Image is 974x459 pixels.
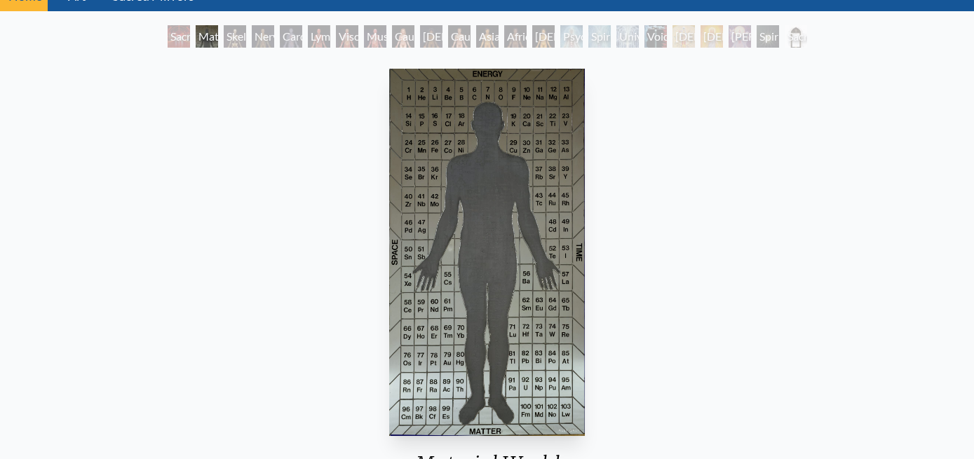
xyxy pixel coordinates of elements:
div: Universal Mind Lattice [616,25,639,48]
div: African Man [504,25,527,48]
div: Sacred Mirrors Room, [GEOGRAPHIC_DATA] [168,25,190,48]
div: [DEMOGRAPHIC_DATA] [672,25,695,48]
div: Spiritual World [757,25,779,48]
div: Cardiovascular System [280,25,302,48]
div: [DEMOGRAPHIC_DATA] Woman [532,25,555,48]
div: [DEMOGRAPHIC_DATA] [701,25,723,48]
div: Sacred Mirrors Frame [785,25,807,48]
div: Void Clear Light [644,25,667,48]
img: 1-Material-World-1986-Alex-Grey-watermarked.jpg [389,69,585,436]
div: Caucasian Woman [392,25,414,48]
div: Muscle System [364,25,386,48]
div: Nervous System [252,25,274,48]
div: [DEMOGRAPHIC_DATA] Woman [420,25,442,48]
div: Psychic Energy System [560,25,583,48]
div: Spiritual Energy System [588,25,611,48]
div: [PERSON_NAME] [729,25,751,48]
div: Material World [196,25,218,48]
div: Viscera [336,25,358,48]
div: Asian Man [476,25,499,48]
div: Lymphatic System [308,25,330,48]
div: Skeletal System [224,25,246,48]
div: Caucasian Man [448,25,471,48]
